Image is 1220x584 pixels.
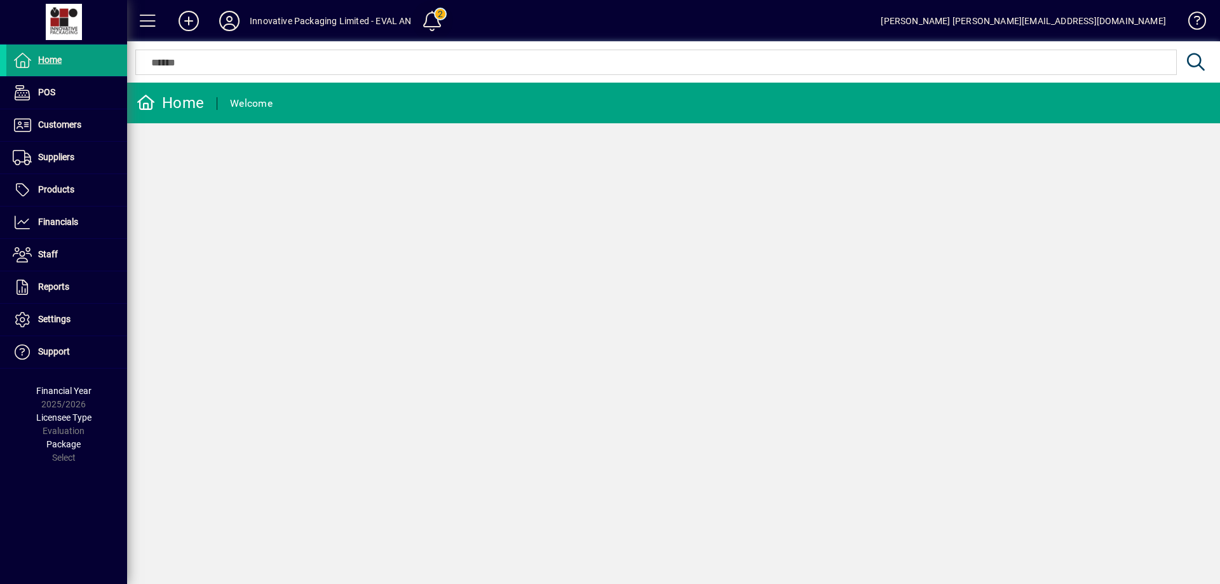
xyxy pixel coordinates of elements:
a: Settings [6,304,127,336]
span: Products [38,184,74,194]
div: Home [137,93,204,113]
span: Support [38,346,70,357]
a: Customers [6,109,127,141]
span: POS [38,87,55,97]
button: Profile [209,10,250,32]
span: Staff [38,249,58,259]
a: Suppliers [6,142,127,173]
a: Financials [6,207,127,238]
a: Products [6,174,127,206]
span: Reports [38,282,69,292]
a: Reports [6,271,127,303]
div: [PERSON_NAME] [PERSON_NAME][EMAIL_ADDRESS][DOMAIN_NAME] [881,11,1166,31]
div: Welcome [230,93,273,114]
a: Knowledge Base [1179,3,1204,44]
span: Settings [38,314,71,324]
span: Financial Year [36,386,91,396]
span: Home [38,55,62,65]
a: POS [6,77,127,109]
div: Innovative Packaging Limited - EVAL AN [250,11,412,31]
span: Customers [38,119,81,130]
a: Staff [6,239,127,271]
span: Licensee Type [36,412,91,423]
span: Financials [38,217,78,227]
a: Support [6,336,127,368]
span: Suppliers [38,152,74,162]
span: Package [46,439,81,449]
button: Add [168,10,209,32]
